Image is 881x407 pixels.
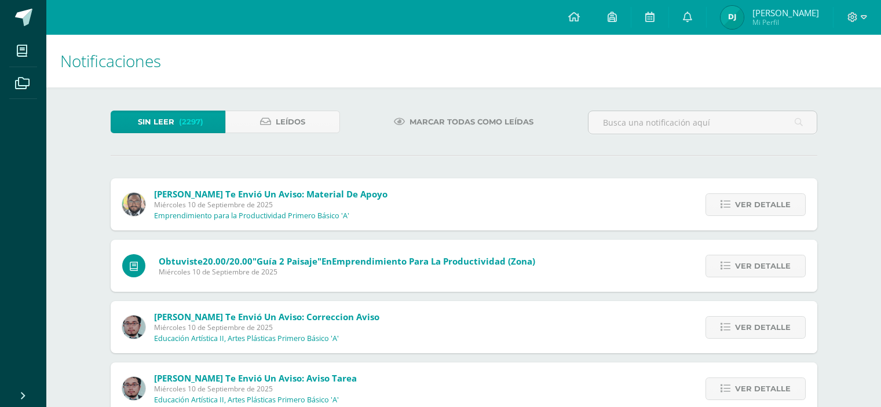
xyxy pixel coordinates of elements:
[122,377,145,400] img: 5fac68162d5e1b6fbd390a6ac50e103d.png
[154,372,357,384] span: [PERSON_NAME] te envió un aviso: Aviso tarea
[721,6,744,29] img: b044e79a7f1fd466af47bccfdf929656.png
[159,255,535,267] span: Obtuviste en
[735,378,791,399] span: Ver detalle
[276,111,305,133] span: Leídos
[154,384,357,394] span: Miércoles 10 de Septiembre de 2025
[111,111,225,133] a: Sin leer(2297)
[735,255,791,277] span: Ver detalle
[410,111,533,133] span: Marcar todas como leídas
[60,50,161,72] span: Notificaciones
[154,188,388,200] span: [PERSON_NAME] te envió un aviso: Material de apoyo
[735,317,791,338] span: Ver detalle
[379,111,548,133] a: Marcar todas como leídas
[159,267,535,277] span: Miércoles 10 de Septiembre de 2025
[332,255,535,267] span: Emprendimiento para la Productividad (Zona)
[138,111,174,133] span: Sin leer
[588,111,817,134] input: Busca una notificación aquí
[253,255,321,267] span: "Guía 2 Paisaje"
[122,316,145,339] img: 5fac68162d5e1b6fbd390a6ac50e103d.png
[752,7,819,19] span: [PERSON_NAME]
[154,322,379,332] span: Miércoles 10 de Septiembre de 2025
[122,193,145,216] img: 712781701cd376c1a616437b5c60ae46.png
[154,211,349,221] p: Emprendimiento para la Productividad Primero Básico 'A'
[179,111,203,133] span: (2297)
[225,111,340,133] a: Leídos
[154,200,388,210] span: Miércoles 10 de Septiembre de 2025
[154,334,339,343] p: Educación Artística II, Artes Plásticas Primero Básico 'A'
[752,17,819,27] span: Mi Perfil
[203,255,253,267] span: 20.00/20.00
[154,395,339,405] p: Educación Artística II, Artes Plásticas Primero Básico 'A'
[154,311,379,322] span: [PERSON_NAME] te envió un aviso: Correccion Aviso
[735,194,791,215] span: Ver detalle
